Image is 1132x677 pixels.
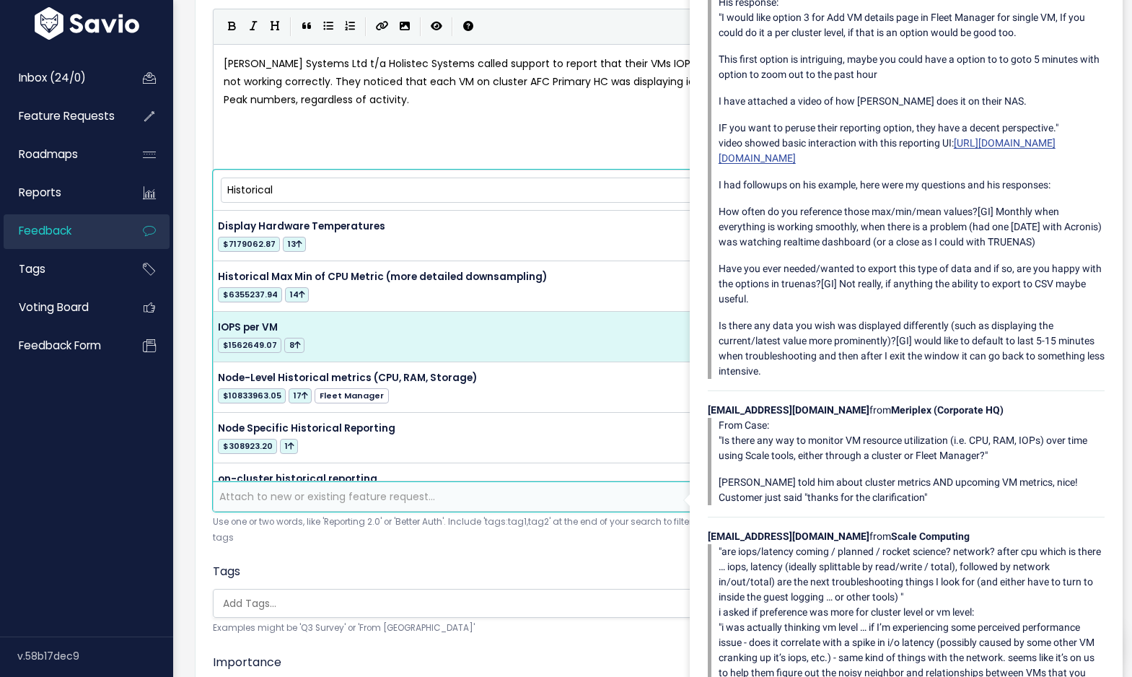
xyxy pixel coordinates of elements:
[719,137,1056,164] a: [URL][DOMAIN_NAME][DOMAIN_NAME]
[719,318,1105,379] p: Is there any data you wish was displayed differently (such as displaying the current/latest value...
[218,338,281,353] span: $1562649.07
[719,204,1105,250] p: How often do you reference those max/min/mean values?[GI] Monthly when everything is working smoo...
[19,261,45,276] span: Tags
[365,17,367,35] i: |
[213,621,754,636] small: Examples might be 'Q3 Survey' or 'From [GEOGRAPHIC_DATA]'
[218,270,547,284] span: Historical Max Min of CPU Metric (more detailed downsampling)
[719,94,1105,109] p: I have attached a video of how [PERSON_NAME] does it on their NAS.
[31,7,143,40] img: logo-white.9d6f32f41409.svg
[4,253,120,286] a: Tags
[4,329,120,362] a: Feedback form
[315,388,388,403] span: Fleet Manager
[19,108,115,123] span: Feature Requests
[19,185,61,200] span: Reports
[891,530,970,542] strong: Scale Computing
[708,530,869,542] strong: [EMAIL_ADDRESS][DOMAIN_NAME]
[218,219,385,233] span: Display Hardware Temperatures
[19,223,71,238] span: Feedback
[218,472,377,486] span: on-cluster historical reporting
[339,16,361,38] button: Numbered List
[218,320,278,334] span: IOPS per VM
[213,654,281,671] label: Importance
[4,61,120,95] a: Inbox (24/0)
[708,404,869,416] strong: [EMAIL_ADDRESS][DOMAIN_NAME]
[719,418,1105,463] p: From Case: "Is there any way to monitor VM resource utilization (i.e. CPU, RAM, IOPs) over time u...
[217,596,757,611] input: Add Tags...
[224,56,732,107] span: [PERSON_NAME] Systems Ltd t/a Holistec Systems called support to report that their VMs IOPS were ...
[290,17,291,35] i: |
[219,489,435,504] span: Attach to new or existing feature request...
[4,138,120,171] a: Roadmaps
[289,388,312,403] span: 17
[213,515,754,546] small: Use one or two words, like 'Reporting 2.0' or 'Better Auth'. Include 'tags:tag1,tag2' at the end ...
[19,338,101,353] span: Feedback form
[218,287,282,302] span: $6355237.94
[221,16,242,38] button: Bold
[719,261,1105,307] p: Have you ever needed/wanted to export this type of data and if so, are you happy with the options...
[213,563,240,580] label: Tags
[264,16,286,38] button: Heading
[457,16,479,38] button: Markdown Guide
[296,16,317,38] button: Quote
[719,475,1105,505] p: [PERSON_NAME] told him about cluster metrics AND upcoming VM metrics, nice! Customer just said "t...
[4,291,120,324] a: Voting Board
[218,388,286,403] span: $10833963.05
[284,338,304,353] span: 8
[891,404,1004,416] strong: Meriplex (Corporate HQ)
[17,637,173,675] div: v.58b17dec9
[280,439,298,454] span: 1
[4,100,120,133] a: Feature Requests
[719,121,1105,166] p: IF you want to peruse their reporting option, they have a decent perspective." video showed basic...
[218,371,477,385] span: Node-Level Historical metrics (CPU, RAM, Storage)
[317,16,339,38] button: Generic List
[4,176,120,209] a: Reports
[218,237,280,252] span: $7179062.87
[719,178,1105,193] p: I had followups on his example, here were my questions and his responses:
[371,16,394,38] button: Create Link
[4,214,120,248] a: Feedback
[242,16,264,38] button: Italic
[285,287,309,302] span: 14
[394,16,416,38] button: Import an image
[218,439,277,454] span: $308923.20
[283,237,306,252] span: 13
[719,52,1105,82] p: This first option is intriguing, maybe you could have a option to to goto 5 minutes with option t...
[19,147,78,162] span: Roadmaps
[218,422,395,435] span: Node Specific Historical Reporting
[420,17,421,35] i: |
[19,300,89,315] span: Voting Board
[452,17,453,35] i: |
[426,16,447,38] button: Toggle Preview
[19,70,86,85] span: Inbox (24/0)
